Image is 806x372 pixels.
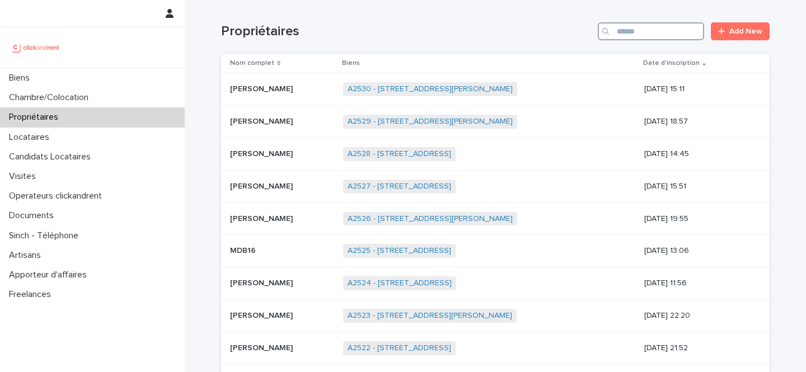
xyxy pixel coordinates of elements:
[644,84,752,94] p: [DATE] 15:11
[221,170,770,203] tr: [PERSON_NAME][PERSON_NAME] A2527 - [STREET_ADDRESS] [DATE] 15:51
[221,332,770,364] tr: [PERSON_NAME][PERSON_NAME] A2522 - [STREET_ADDRESS] [DATE] 21:52
[348,84,513,94] a: A2530 - [STREET_ADDRESS][PERSON_NAME]
[348,117,513,126] a: A2529 - [STREET_ADDRESS][PERSON_NAME]
[230,212,295,224] p: [PERSON_NAME]
[348,182,451,191] a: A2527 - [STREET_ADDRESS]
[729,27,762,35] span: Add New
[4,270,96,280] p: Apporteur d'affaires
[711,22,770,40] a: Add New
[348,149,451,159] a: A2528 - [STREET_ADDRESS]
[230,276,295,288] p: [PERSON_NAME]
[221,138,770,170] tr: [PERSON_NAME][PERSON_NAME] A2528 - [STREET_ADDRESS] [DATE] 14:45
[643,57,700,69] p: Date d'inscription
[4,132,58,143] p: Locataires
[221,203,770,235] tr: [PERSON_NAME][PERSON_NAME] A2526 - [STREET_ADDRESS][PERSON_NAME] [DATE] 19:55
[644,311,752,321] p: [DATE] 22:20
[230,180,295,191] p: [PERSON_NAME]
[4,289,60,300] p: Freelances
[348,343,451,353] a: A2522 - [STREET_ADDRESS]
[230,309,295,321] p: [PERSON_NAME]
[230,57,274,69] p: Nom complet
[4,73,39,83] p: Biens
[644,117,752,126] p: [DATE] 18:57
[230,341,295,353] p: [PERSON_NAME]
[230,244,258,256] p: MDB16
[221,299,770,332] tr: [PERSON_NAME][PERSON_NAME] A2523 - [STREET_ADDRESS][PERSON_NAME] [DATE] 22:20
[221,73,770,106] tr: [PERSON_NAME][PERSON_NAME] A2530 - [STREET_ADDRESS][PERSON_NAME] [DATE] 15:11
[348,246,451,256] a: A2525 - [STREET_ADDRESS]
[644,149,752,159] p: [DATE] 14:45
[4,112,67,123] p: Propriétaires
[4,92,97,103] p: Chambre/Colocation
[348,214,513,224] a: A2526 - [STREET_ADDRESS][PERSON_NAME]
[644,182,752,191] p: [DATE] 15:51
[4,210,63,221] p: Documents
[230,115,295,126] p: [PERSON_NAME]
[4,250,50,261] p: Artisans
[4,230,87,241] p: Sinch - Téléphone
[644,214,752,224] p: [DATE] 19:55
[4,191,111,201] p: Operateurs clickandrent
[221,267,770,300] tr: [PERSON_NAME][PERSON_NAME] A2524 - [STREET_ADDRESS] [DATE] 11:56
[221,23,593,40] h1: Propriétaires
[230,82,295,94] p: [PERSON_NAME]
[9,36,63,59] img: UCB0brd3T0yccxBKYDjQ
[644,246,752,256] p: [DATE] 13:06
[598,22,704,40] input: Search
[644,279,752,288] p: [DATE] 11:56
[644,343,752,353] p: [DATE] 21:52
[348,311,512,321] a: A2523 - [STREET_ADDRESS][PERSON_NAME]
[348,279,452,288] a: A2524 - [STREET_ADDRESS]
[221,235,770,267] tr: MDB16MDB16 A2525 - [STREET_ADDRESS] [DATE] 13:06
[342,57,360,69] p: Biens
[4,171,45,182] p: Visites
[4,152,100,162] p: Candidats Locataires
[230,147,295,159] p: [PERSON_NAME]
[221,106,770,138] tr: [PERSON_NAME][PERSON_NAME] A2529 - [STREET_ADDRESS][PERSON_NAME] [DATE] 18:57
